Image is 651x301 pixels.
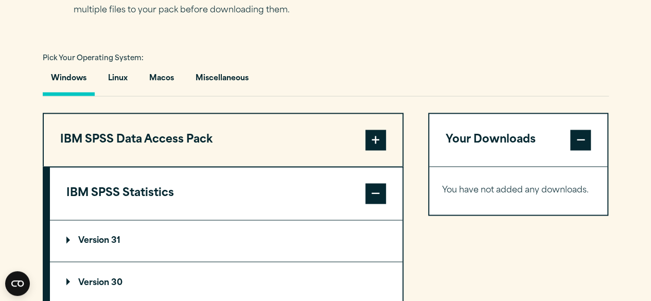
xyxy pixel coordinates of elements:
button: Windows [43,66,95,96]
p: Version 31 [66,237,120,245]
button: IBM SPSS Data Access Pack [44,114,402,166]
button: Open CMP widget [5,271,30,296]
span: Pick Your Operating System: [43,55,144,62]
p: You have not added any downloads. [442,183,595,198]
button: IBM SPSS Statistics [50,167,402,220]
button: Your Downloads [429,114,608,166]
button: Miscellaneous [187,66,257,96]
p: Version 30 [66,278,122,287]
button: Macos [141,66,182,96]
button: Linux [100,66,136,96]
summary: Version 31 [50,220,402,261]
div: Your Downloads [429,166,608,215]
